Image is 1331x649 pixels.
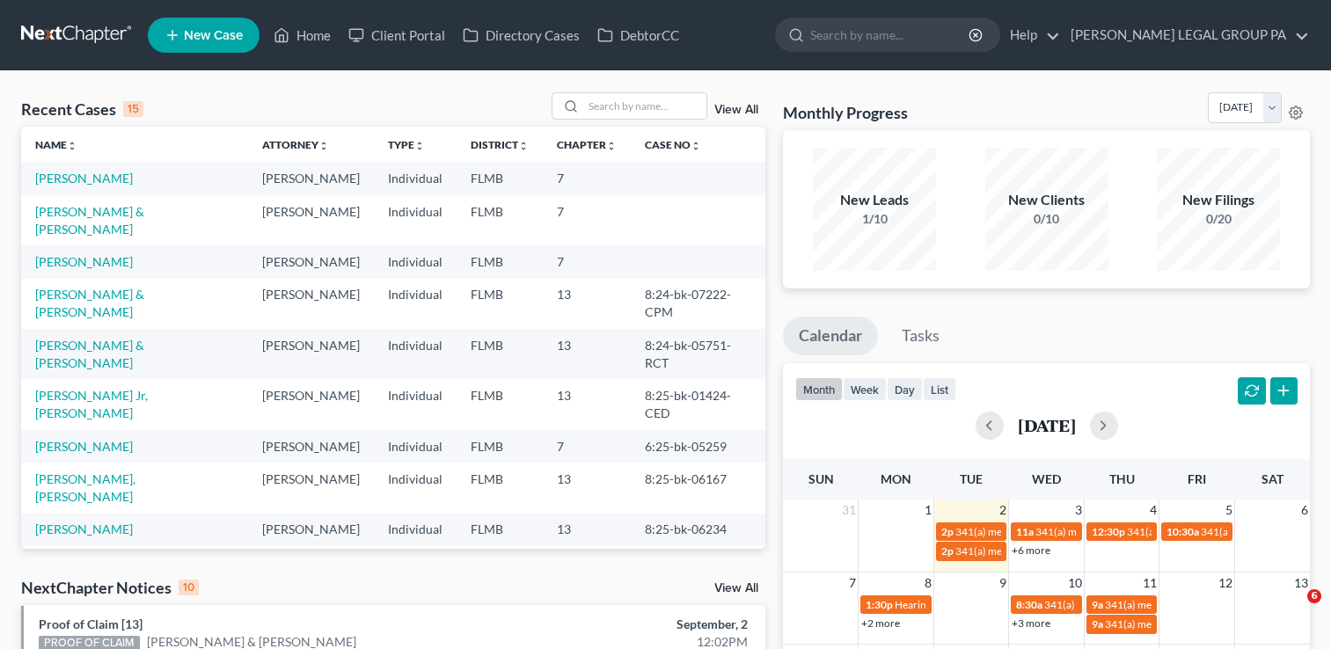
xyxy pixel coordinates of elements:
button: day [887,377,923,401]
td: 7 [543,546,631,579]
td: 13 [543,463,631,513]
span: 1 [923,500,933,521]
td: [PERSON_NAME] [248,329,374,379]
a: Client Portal [340,19,454,51]
a: Help [1001,19,1060,51]
span: Tue [960,471,983,486]
td: Individual [374,514,457,546]
td: Individual [374,430,457,463]
a: [PERSON_NAME] [35,171,133,186]
td: 7 [543,195,631,245]
span: New Case [184,29,243,42]
td: FLMB [457,329,543,379]
div: NextChapter Notices [21,577,199,598]
span: 1:30p [866,598,893,611]
span: 341(a) meeting for [PERSON_NAME] & [PERSON_NAME] [955,525,1218,538]
td: 8:25-bk-06104 [631,546,766,579]
span: 2p [941,544,954,558]
td: FLMB [457,162,543,194]
div: New Leads [813,190,936,210]
a: [PERSON_NAME] [35,439,133,454]
a: Attorneyunfold_more [262,138,329,151]
span: 12 [1217,572,1234,594]
span: 4 [1148,500,1159,521]
a: Tasks [886,317,955,355]
td: [PERSON_NAME] [248,279,374,329]
div: Recent Cases [21,98,143,120]
div: 15 [123,101,143,117]
input: Search by name... [810,18,971,51]
td: 13 [543,329,631,379]
a: [PERSON_NAME] & [PERSON_NAME] [35,204,144,237]
i: unfold_more [318,141,329,151]
td: FLMB [457,245,543,278]
i: unfold_more [606,141,617,151]
td: 13 [543,514,631,546]
a: +3 more [1012,616,1050,630]
td: [PERSON_NAME] [248,514,374,546]
td: 7 [543,430,631,463]
span: 5 [1224,500,1234,521]
a: [PERSON_NAME] & [PERSON_NAME] [35,287,144,319]
span: 9a [1092,598,1103,611]
td: 8:25-bk-01424-CED [631,379,766,429]
button: month [795,377,843,401]
td: FLMB [457,279,543,329]
a: [PERSON_NAME] [35,521,133,536]
i: unfold_more [518,141,529,151]
td: [PERSON_NAME] [248,546,374,579]
td: Individual [374,279,457,329]
td: FLMB [457,195,543,245]
td: Individual [374,245,457,278]
button: list [923,377,956,401]
span: 12:30p [1092,525,1125,538]
button: week [843,377,887,401]
span: 7 [847,572,858,594]
a: [PERSON_NAME] LEGAL GROUP PA [1062,19,1309,51]
a: DebtorCC [589,19,688,51]
a: Chapterunfold_more [557,138,617,151]
span: 6 [1307,589,1321,603]
a: Proof of Claim [13] [39,616,143,631]
td: [PERSON_NAME] [248,245,374,278]
a: Home [265,19,340,51]
span: Fri [1188,471,1206,486]
td: [PERSON_NAME] [248,430,374,463]
span: 8 [923,572,933,594]
td: [PERSON_NAME] [248,463,374,513]
span: 13 [1292,572,1310,594]
div: 0/10 [985,210,1108,228]
span: Mon [881,471,911,486]
a: [PERSON_NAME] Jr, [PERSON_NAME] [35,388,148,420]
span: 341(a) meeting for [PERSON_NAME] [1105,598,1275,611]
td: 8:24-bk-05751-RCT [631,329,766,379]
a: [PERSON_NAME], [PERSON_NAME] [35,471,135,504]
td: [PERSON_NAME] [248,195,374,245]
a: Typeunfold_more [388,138,425,151]
td: FLMB [457,379,543,429]
a: +2 more [861,616,900,630]
i: unfold_more [691,141,701,151]
td: 8:24-bk-07222-CPM [631,279,766,329]
i: unfold_more [414,141,425,151]
div: 1/10 [813,210,936,228]
a: [PERSON_NAME] & [PERSON_NAME] [35,338,144,370]
td: [PERSON_NAME] [248,162,374,194]
span: 9 [998,572,1008,594]
div: 0/20 [1157,210,1280,228]
td: FLMB [457,546,543,579]
td: Individual [374,329,457,379]
span: 341(a) meeting for [PERSON_NAME] [1044,598,1214,611]
td: 13 [543,279,631,329]
h3: Monthly Progress [783,102,908,123]
a: Nameunfold_more [35,138,77,151]
div: New Filings [1157,190,1280,210]
span: 11a [1016,525,1034,538]
span: 341(a) meeting for [PERSON_NAME] & [PERSON_NAME] [1035,525,1298,538]
span: 341(a) meeting for [PERSON_NAME] [1127,525,1297,538]
h2: [DATE] [1018,416,1076,434]
td: 8:25-bk-06234 [631,514,766,546]
td: Individual [374,195,457,245]
span: Sun [808,471,834,486]
span: Hearing for [PERSON_NAME] [895,598,1032,611]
